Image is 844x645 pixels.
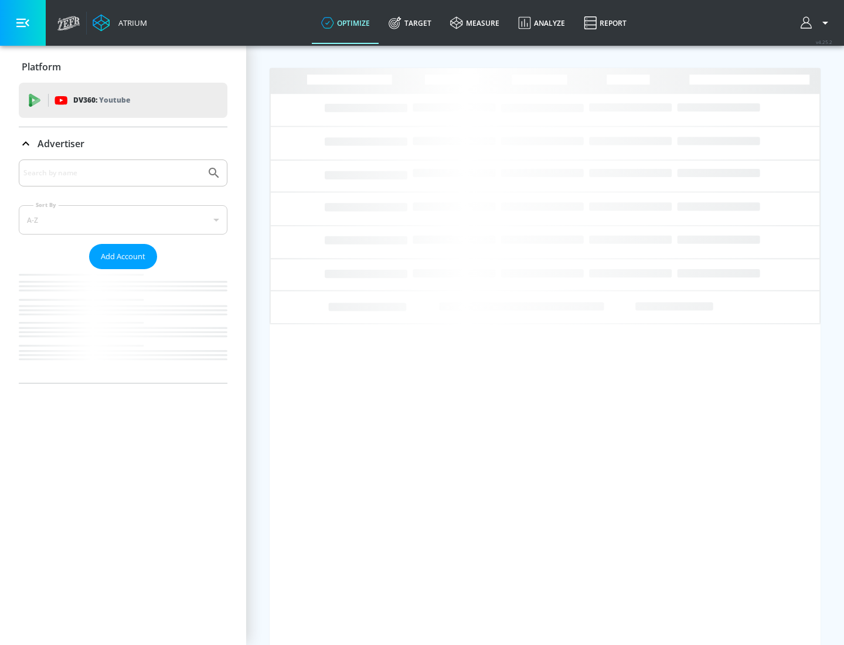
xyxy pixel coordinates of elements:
div: Atrium [114,18,147,28]
nav: list of Advertiser [19,269,227,383]
p: Youtube [99,94,130,106]
span: Add Account [101,250,145,263]
a: Atrium [93,14,147,32]
p: Platform [22,60,61,73]
button: Add Account [89,244,157,269]
input: Search by name [23,165,201,181]
a: measure [441,2,509,44]
div: Platform [19,50,227,83]
p: DV360: [73,94,130,107]
a: optimize [312,2,379,44]
a: Target [379,2,441,44]
p: Advertiser [38,137,84,150]
a: Report [574,2,636,44]
div: DV360: Youtube [19,83,227,118]
div: Advertiser [19,127,227,160]
label: Sort By [33,201,59,209]
div: A-Z [19,205,227,235]
div: Advertiser [19,159,227,383]
span: v 4.25.2 [816,39,832,45]
a: Analyze [509,2,574,44]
